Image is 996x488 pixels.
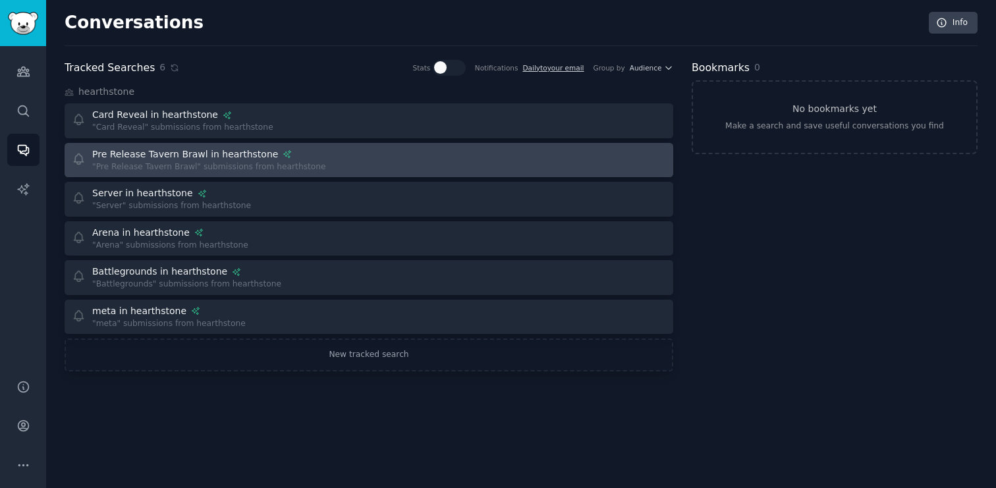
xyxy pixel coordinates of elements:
a: Server in hearthstone"Server" submissions from hearthstone [65,182,673,217]
div: Notifications [475,63,518,72]
div: "Battlegrounds" submissions from hearthstone [92,279,281,290]
div: Server in hearthstone [92,186,193,200]
div: "meta" submissions from hearthstone [92,318,246,330]
a: Battlegrounds in hearthstone"Battlegrounds" submissions from hearthstone [65,260,673,295]
span: 0 [754,62,760,72]
div: Card Reveal in hearthstone [92,108,218,122]
div: meta in hearthstone [92,304,186,318]
span: Audience [630,63,662,72]
span: hearthstone [78,85,134,99]
a: Dailytoyour email [523,64,584,72]
div: "Card Reveal" submissions from hearthstone [92,122,273,134]
div: "Server" submissions from hearthstone [92,200,251,212]
div: "Arena" submissions from hearthstone [92,240,248,252]
div: Arena in hearthstone [92,226,190,240]
a: No bookmarks yetMake a search and save useful conversations you find [692,80,978,154]
h2: Conversations [65,13,204,34]
div: Battlegrounds in hearthstone [92,265,227,279]
div: Make a search and save useful conversations you find [725,121,944,132]
h3: No bookmarks yet [792,102,877,116]
h2: Tracked Searches [65,60,155,76]
a: Pre Release Tavern Brawl in hearthstone"Pre Release Tavern Brawl" submissions from hearthstone [65,143,673,178]
span: 6 [159,61,165,74]
h2: Bookmarks [692,60,750,76]
div: Pre Release Tavern Brawl in hearthstone [92,148,278,161]
a: Info [929,12,978,34]
div: Group by [594,63,625,72]
img: GummySearch logo [8,12,38,35]
a: Arena in hearthstone"Arena" submissions from hearthstone [65,221,673,256]
div: Stats [412,63,430,72]
a: meta in hearthstone"meta" submissions from hearthstone [65,300,673,335]
a: New tracked search [65,339,673,371]
button: Audience [630,63,673,72]
div: "Pre Release Tavern Brawl" submissions from hearthstone [92,161,326,173]
a: Card Reveal in hearthstone"Card Reveal" submissions from hearthstone [65,103,673,138]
